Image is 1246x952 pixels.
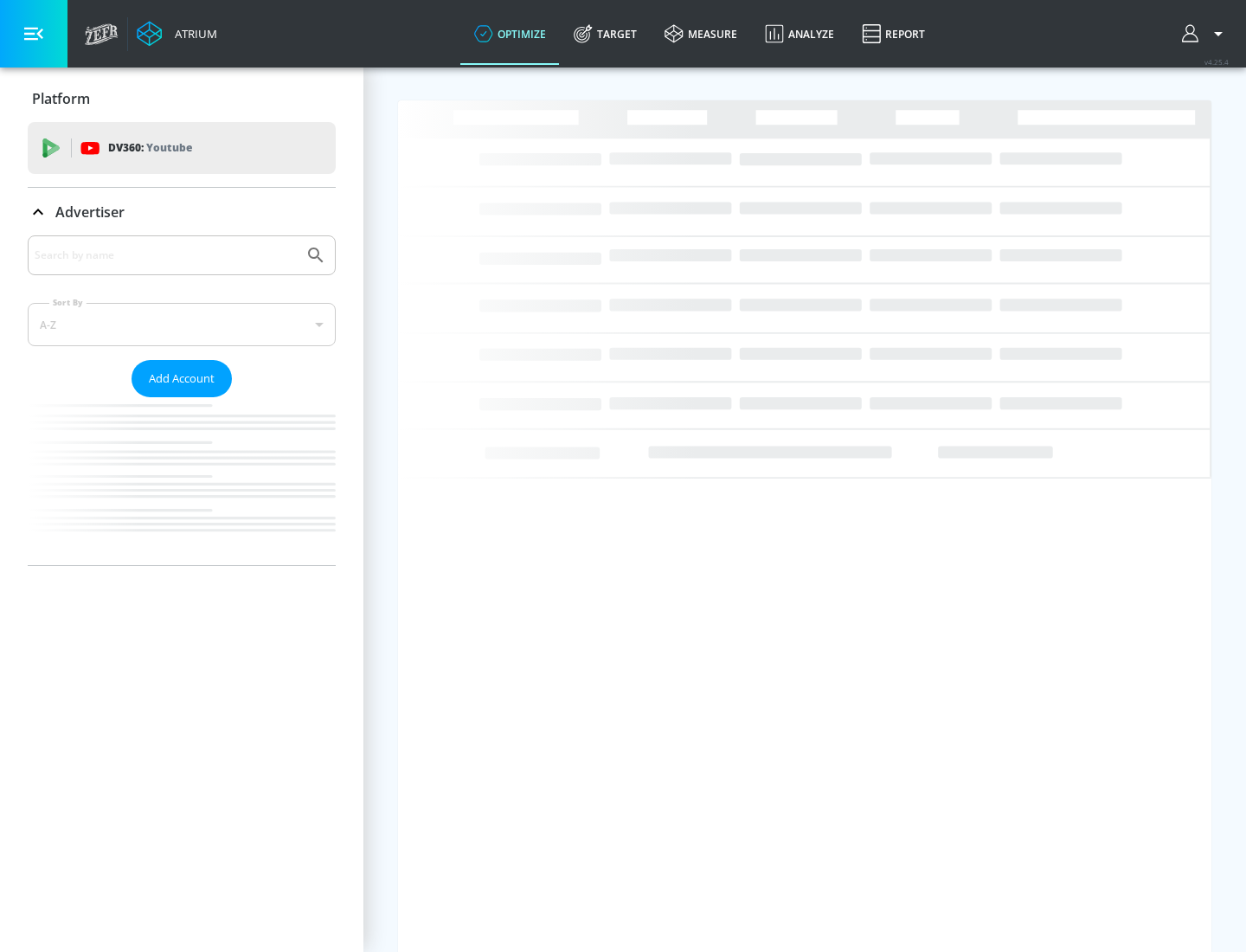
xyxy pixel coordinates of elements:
[1204,57,1229,67] span: v 4.25.4
[149,369,215,389] span: Add Account
[751,3,848,65] a: Analyze
[137,21,217,47] a: Atrium
[35,244,297,267] input: Search by name
[28,235,336,565] div: Advertiser
[55,203,125,222] p: Advertiser
[28,74,336,123] div: Platform
[146,138,192,157] p: Youtube
[28,397,336,565] nav: list of Advertiser
[460,3,560,65] a: optimize
[108,138,192,158] p: DV360:
[32,89,90,108] p: Platform
[168,26,217,42] div: Atrium
[560,3,651,65] a: Target
[28,303,336,346] div: A-Z
[49,297,87,308] label: Sort By
[651,3,751,65] a: measure
[848,3,939,65] a: Report
[132,360,232,397] button: Add Account
[28,188,336,236] div: Advertiser
[28,122,336,174] div: DV360: Youtube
